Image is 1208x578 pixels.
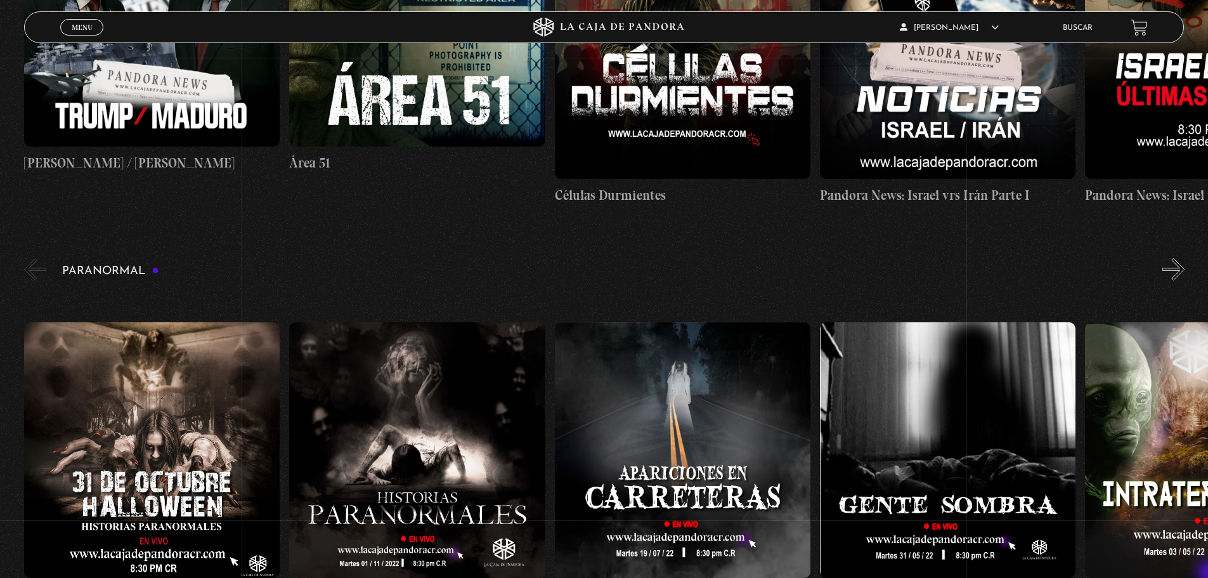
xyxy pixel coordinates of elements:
[289,153,545,173] h4: Área 51
[67,34,97,43] span: Cerrar
[555,185,810,206] h4: Células Durmientes
[72,23,93,31] span: Menu
[1162,258,1185,280] button: Next
[62,265,159,277] h3: Paranormal
[820,185,1075,206] h4: Pandora News: Israel vrs Irán Parte I
[900,24,999,32] span: [PERSON_NAME]
[24,258,46,280] button: Previous
[1063,24,1093,32] a: Buscar
[24,153,280,173] h4: [PERSON_NAME] / [PERSON_NAME]
[1131,19,1148,36] a: View your shopping cart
